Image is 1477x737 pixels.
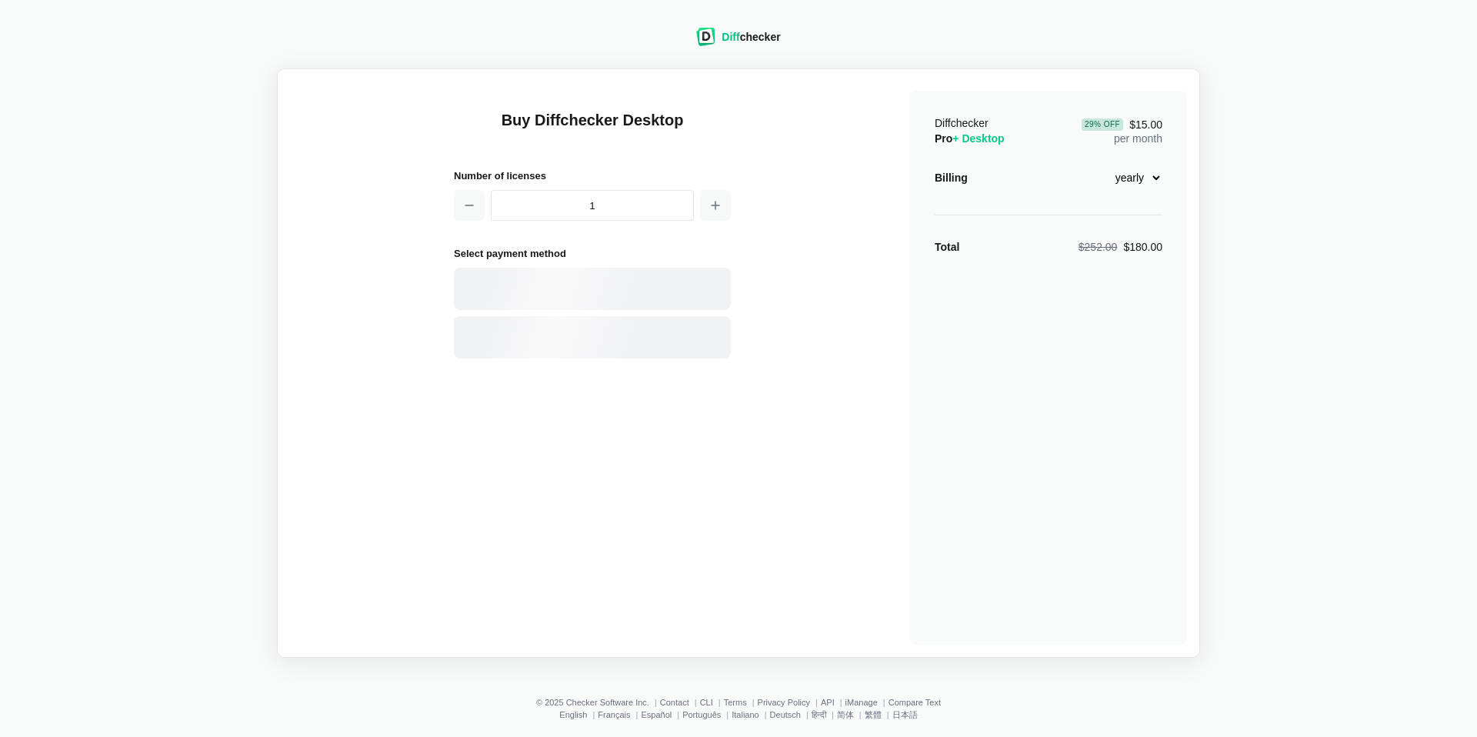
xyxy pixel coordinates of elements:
a: हिन्दी [812,710,826,719]
a: English [559,710,587,719]
a: iManage [845,698,878,707]
span: $252.00 [1079,241,1118,253]
strong: Total [935,241,959,253]
a: Diffchecker logoDiffchecker [696,36,780,48]
div: checker [722,29,780,45]
a: Contact [660,698,689,707]
a: Português [682,710,721,719]
span: Diffchecker [935,117,989,129]
span: Diff [722,31,739,43]
a: 简体 [837,710,854,719]
div: Billing [935,170,968,185]
a: Deutsch [770,710,801,719]
h2: Number of licenses [454,168,731,184]
a: Terms [724,698,747,707]
div: 29 % Off [1082,118,1123,131]
a: Français [598,710,630,719]
input: 1 [491,190,694,221]
span: + Desktop [952,132,1004,145]
a: Privacy Policy [758,698,810,707]
img: Diffchecker logo [696,28,715,46]
a: CLI [700,698,713,707]
a: Italiano [732,710,759,719]
span: $15.00 [1082,118,1162,131]
a: Español [641,710,672,719]
a: API [821,698,835,707]
h2: Select payment method [454,245,731,262]
a: 繁體 [865,710,882,719]
div: per month [1082,115,1162,146]
li: © 2025 Checker Software Inc. [536,698,660,707]
a: 日本語 [892,710,918,719]
h1: Buy Diffchecker Desktop [454,109,731,149]
div: $180.00 [1079,239,1162,255]
span: Pro [935,132,1005,145]
a: Compare Text [889,698,941,707]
